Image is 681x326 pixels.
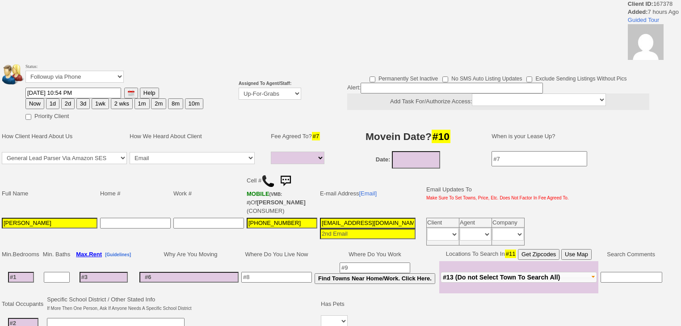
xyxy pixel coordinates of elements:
[492,151,587,166] input: #7
[628,8,648,15] b: Added:
[340,262,410,273] input: #9
[628,17,660,23] a: Guided Tour
[427,218,459,228] td: Client
[25,114,31,120] input: Priority Client
[313,248,437,261] td: Where Do You Work
[492,218,525,228] td: Company
[347,93,649,110] center: Add Task For/Authorize Access:
[168,98,183,109] button: 8m
[140,88,159,98] button: Help
[139,272,239,283] input: #6
[89,251,102,258] span: Rent
[483,123,664,150] td: When is your Lease Up?
[128,90,135,97] img: [calendar icon]
[628,24,664,60] img: 108c060e464f5946bdc5b2407ec3d2c1
[319,171,417,216] td: E-mail Address
[241,272,312,283] input: #8
[320,218,416,229] input: 1st Email - Question #0
[257,199,306,206] b: [PERSON_NAME]
[185,98,203,109] button: 10m
[47,306,191,311] font: If More Then One Person, Ask If Anyone Needs A Specific School District
[420,171,570,216] td: Email Updates To
[261,174,275,188] img: call.png
[505,250,517,258] span: #11
[277,172,294,190] img: sms.png
[370,72,438,83] label: Permanently Set Inactive
[442,76,448,82] input: No SMS Auto Listing Updates
[80,272,128,283] input: #3
[245,171,319,216] td: Cell # Of (CONSUMER)
[76,251,102,258] b: Max.
[347,83,649,110] div: Alert:
[320,229,416,239] input: 2nd Email
[42,248,71,261] td: Min. Baths
[0,171,99,216] td: Full Name
[459,218,492,228] td: Agent
[432,130,450,143] span: #10
[442,72,522,83] label: No SMS Auto Listing Updates
[105,251,131,258] a: [Guidelines]
[13,251,39,258] span: Bedrooms
[561,249,592,260] button: Use Map
[319,294,349,314] td: Has Pets
[0,123,128,150] td: How Client Heard About Us
[269,123,328,150] td: Fee Agreed To?
[8,272,34,283] input: #1
[247,191,269,197] font: MOBILE
[315,273,435,284] button: Find Towns Near Home/Work. Click Here.
[25,64,124,80] font: Status:
[128,123,265,150] td: How We Heard About Client
[138,248,240,261] td: Why Are You Moving
[376,156,391,163] b: Date:
[526,76,532,82] input: Exclude Sending Listings Without Pics
[172,171,245,216] td: Work #
[0,248,42,261] td: Min.
[76,98,90,109] button: 3d
[46,98,59,109] button: 1d
[335,128,482,144] h3: Movein Date?
[628,0,653,7] b: Client ID:
[598,248,664,261] td: Search Comments
[135,98,150,109] button: 1m
[99,171,172,216] td: Home #
[2,64,29,85] img: people.png
[25,110,69,120] label: Priority Client
[446,250,592,257] nobr: Locations To Search In
[151,98,166,109] button: 2m
[247,191,282,206] b: T-Mobile USA, Inc.
[61,98,75,109] button: 2d
[359,190,377,197] a: [Email]
[92,98,109,109] button: 1wk
[443,274,560,281] span: #13 (Do not Select Town To Search All)
[518,249,559,260] button: Get Zipcodes
[312,132,320,140] span: #7
[239,81,291,86] b: Assigned To Agent/Staff:
[46,294,193,314] td: Specific School District / Other Stated Info
[441,272,597,283] button: #13 (Do not Select Town To Search All)
[240,248,313,261] td: Where Do You Live Now
[111,98,133,109] button: 2 wks
[526,72,626,83] label: Exclude Sending Listings Without Pics
[370,76,375,82] input: Permanently Set Inactive
[105,252,131,257] b: [Guidelines]
[426,195,569,200] font: Make Sure To Set Towns, Price, Etc. Does Not Factor In Fee Agreed To.
[25,98,44,109] button: Now
[0,294,46,314] td: Total Occupants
